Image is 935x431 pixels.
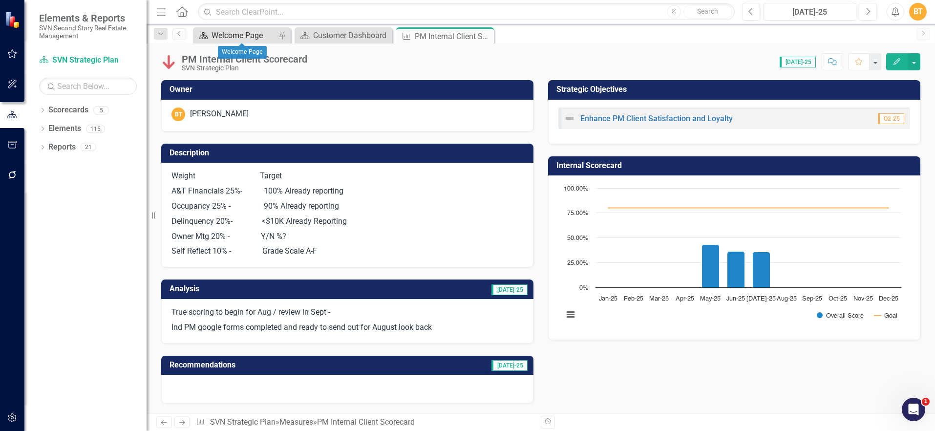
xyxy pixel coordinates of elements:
h3: Analysis [170,284,329,293]
div: [DATE]-25 [766,6,853,18]
a: Welcome Page [195,29,276,42]
text: Jun-25 [726,296,745,302]
h3: Owner [170,85,529,94]
text: 100.00% [564,186,588,192]
p: Ind PM google forms completed and ready to send out for August look back [171,320,523,333]
p: Owner Mtg 20% - Y/N %? [171,229,523,244]
div: » » [196,417,533,428]
text: Apr-25 [676,296,694,302]
div: Welcome Page [218,46,267,59]
text: 0% [579,285,588,291]
iframe: Intercom live chat [902,398,925,421]
h3: Description [170,149,529,157]
path: May-25, 43.15737567. Overall Score. [702,245,720,288]
div: BT [171,108,185,121]
span: [DATE]-25 [491,360,528,371]
button: [DATE]-25 [763,3,856,21]
div: PM Internal Client Scorecard [182,54,307,65]
a: SVN Strategic Plan [210,417,276,427]
text: 25.00% [567,260,588,266]
p: Weight Target [171,171,523,184]
svg: Interactive chart [558,183,906,330]
path: Jun-25, 35.96727926. Overall Score. [727,252,745,288]
span: Elements & Reports [39,12,137,24]
div: PM Internal Client Scorecard [415,30,491,43]
button: BT [909,3,927,21]
text: Jan-25 [599,296,617,302]
text: [DATE]-25 [746,296,776,302]
img: ClearPoint Strategy [5,11,22,28]
text: May-25 [700,296,721,302]
div: 5 [93,106,109,114]
div: PM Internal Client Scorecard [317,417,415,427]
g: Goal, series 2 of 2. Line with 12 data points. [607,206,891,210]
text: Oct-25 [829,296,847,302]
text: Nov-25 [853,296,873,302]
h3: Strategic Objectives [556,85,915,94]
div: Customer Dashboard [313,29,390,42]
text: Dec-25 [879,296,898,302]
a: Scorecards [48,105,88,116]
span: [DATE]-25 [780,57,816,67]
button: View chart menu, Chart [564,308,577,322]
span: [DATE]-25 [491,284,528,295]
div: SVN Strategic Plan [182,65,307,72]
text: 50.00% [567,235,588,241]
p: A&T Financials 25%- 100% Already reporting [171,184,523,199]
span: 1 [922,398,930,406]
a: Customer Dashboard [297,29,390,42]
div: 115 [86,125,105,133]
input: Search ClearPoint... [198,3,735,21]
p: Delinquency 20%- <$10K Already Reporting [171,214,523,229]
a: Reports [48,142,76,153]
div: Welcome Page [212,29,276,42]
h3: Recommendations [170,361,399,369]
button: Search [683,5,732,19]
text: Sep-25 [802,296,822,302]
a: SVN Strategic Plan [39,55,137,66]
text: 75.00% [567,210,588,216]
button: Show Goal [874,312,897,319]
text: Feb-25 [624,296,643,302]
div: [PERSON_NAME] [190,108,249,120]
div: Chart. Highcharts interactive chart. [558,183,910,330]
path: Jul-25, 35.82874534. Overall Score. [753,252,770,288]
span: Q2-25 [878,113,904,124]
a: Elements [48,123,81,134]
img: Below Plan [161,54,177,70]
div: 21 [81,143,96,151]
p: True scoring to begin for Aug / review in Sept - [171,307,523,320]
small: SVN|Second Story Real Estate Management [39,24,137,40]
text: Mar-25 [649,296,669,302]
p: Self Reflect 10% - Grade Scale A-F [171,244,523,257]
h3: Internal Scorecard [556,161,915,170]
span: Search [697,7,718,15]
img: Not Defined [564,112,575,124]
button: Show Overall Score [817,312,864,319]
a: Enhance PM Client Satisfaction and Loyalty [580,114,733,123]
input: Search Below... [39,78,137,95]
text: Aug-25 [777,296,797,302]
a: Measures [279,417,313,427]
p: Occupancy 25% - 90% Already reporting [171,199,523,214]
